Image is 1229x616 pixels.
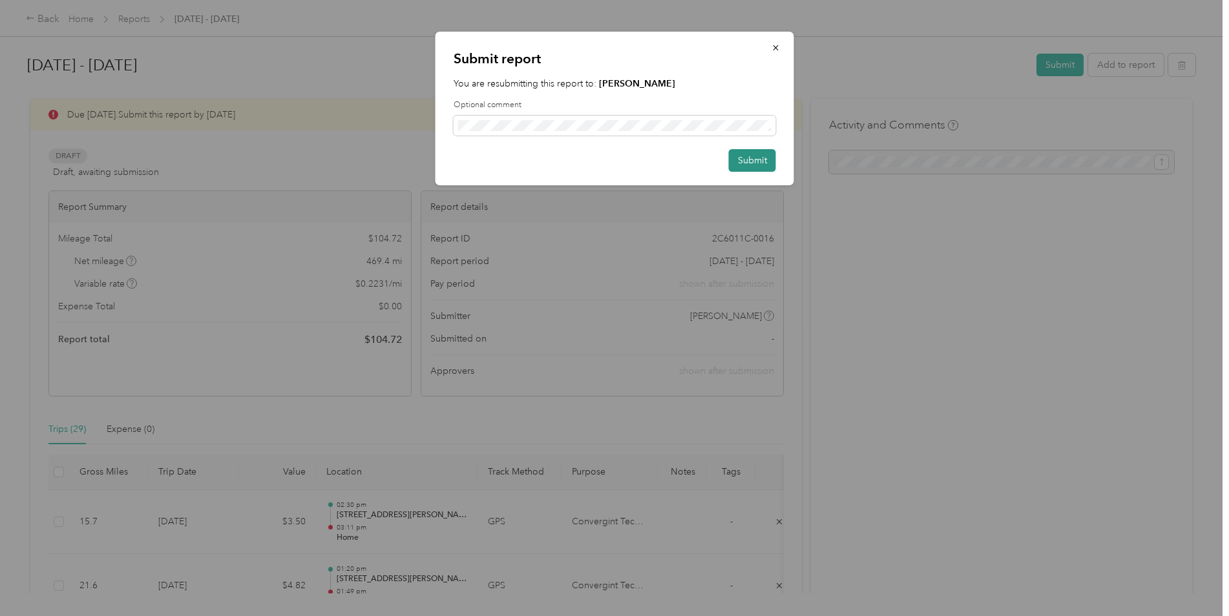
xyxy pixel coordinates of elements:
[454,50,776,68] p: Submit report
[1157,544,1229,616] iframe: Everlance-gr Chat Button Frame
[729,149,776,172] button: Submit
[454,99,776,111] label: Optional comment
[599,78,675,89] strong: [PERSON_NAME]
[454,77,776,90] p: You are resubmitting this report to:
